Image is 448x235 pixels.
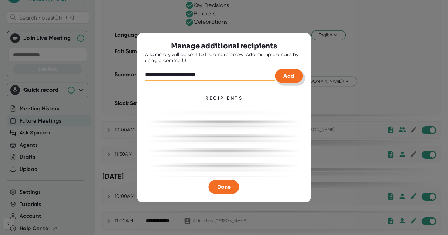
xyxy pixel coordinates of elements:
div: Recipients [205,95,243,102]
div: A summary will be sent to the emails below. Add multiple emails by using a comma (,) [145,51,303,64]
button: Add [275,69,303,83]
button: Done [209,180,239,194]
span: Done [217,184,231,190]
span: Add [284,72,295,79]
h3: Manage additional recipients [171,41,277,51]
